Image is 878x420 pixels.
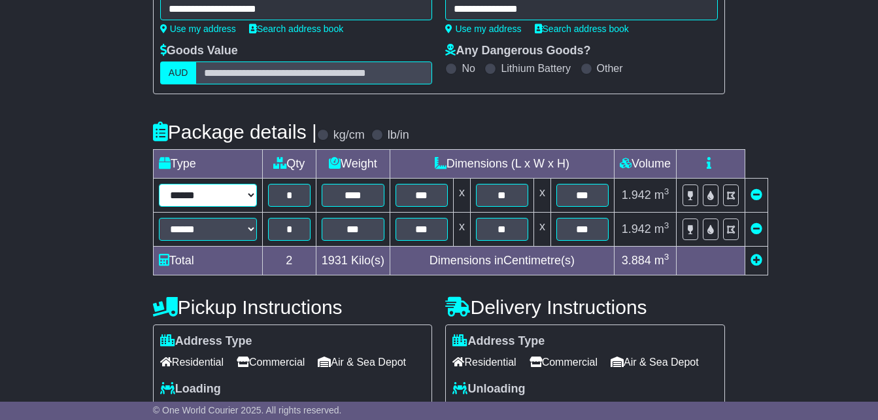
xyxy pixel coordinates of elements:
span: Residential [160,352,224,372]
sup: 3 [664,252,669,262]
a: Add new item [751,254,762,267]
a: Remove this item [751,188,762,201]
label: AUD [160,61,197,84]
td: Dimensions in Centimetre(s) [390,247,614,275]
label: Other [597,62,623,75]
span: 1931 [322,254,348,267]
td: Weight [316,150,390,179]
span: Air & Sea Depot [611,352,699,372]
sup: 3 [664,220,669,230]
span: Residential [452,352,516,372]
label: Address Type [160,334,252,349]
span: Forklift [160,399,205,419]
span: Forklift [452,399,497,419]
td: 2 [262,247,316,275]
label: Any Dangerous Goods? [445,44,590,58]
span: Air & Sea Depot [318,352,406,372]
label: Goods Value [160,44,238,58]
label: Loading [160,382,221,396]
span: m [654,254,669,267]
label: Address Type [452,334,545,349]
h4: Pickup Instructions [153,296,433,318]
td: Kilo(s) [316,247,390,275]
td: Total [153,247,262,275]
a: Search address book [249,24,343,34]
td: x [533,179,550,213]
h4: Delivery Instructions [445,296,725,318]
label: No [462,62,475,75]
label: lb/in [388,128,409,143]
span: 1.942 [622,222,651,236]
td: x [533,213,550,247]
a: Search address book [535,24,629,34]
span: Tail Lift [510,399,556,419]
label: Lithium Battery [501,62,571,75]
sup: 3 [664,186,669,196]
span: © One World Courier 2025. All rights reserved. [153,405,342,415]
a: Use my address [445,24,521,34]
label: Unloading [452,382,525,396]
td: Volume [614,150,676,179]
span: Tail Lift [218,399,263,419]
span: Commercial [530,352,598,372]
span: 3.884 [622,254,651,267]
td: Qty [262,150,316,179]
label: kg/cm [333,128,365,143]
a: Remove this item [751,222,762,236]
td: x [453,179,470,213]
span: 1.942 [622,188,651,201]
h4: Package details | [153,121,317,143]
span: m [654,222,669,236]
span: Commercial [237,352,305,372]
td: Type [153,150,262,179]
span: m [654,188,669,201]
a: Use my address [160,24,236,34]
td: x [453,213,470,247]
td: Dimensions (L x W x H) [390,150,614,179]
